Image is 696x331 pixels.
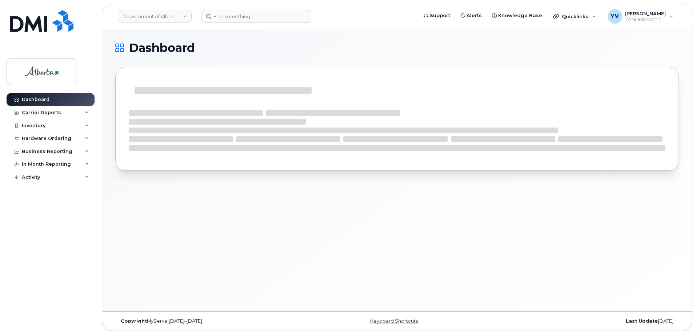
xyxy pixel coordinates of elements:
span: Dashboard [129,43,195,53]
div: [DATE] [491,318,679,324]
strong: Last Update [626,318,658,324]
div: MyServe [DATE]–[DATE] [115,318,303,324]
a: Keyboard Shortcuts [370,318,418,324]
strong: Copyright [121,318,147,324]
